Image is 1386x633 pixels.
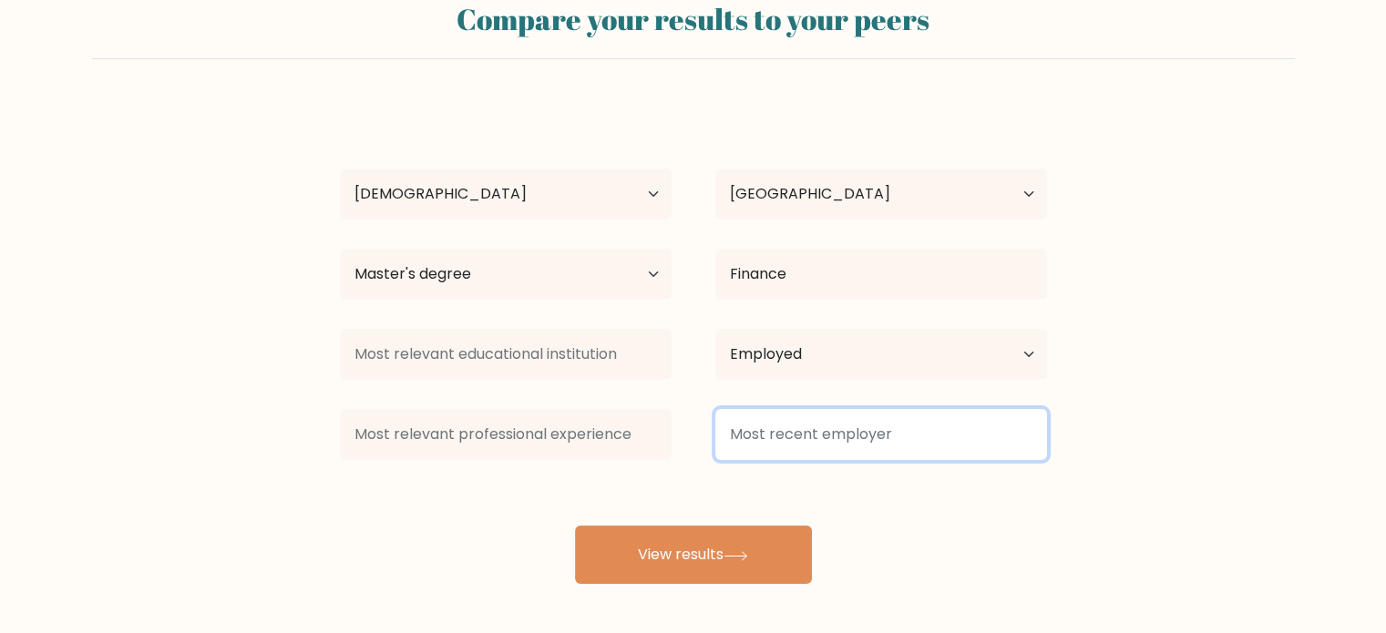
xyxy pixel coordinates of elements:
input: Most relevant professional experience [340,409,672,460]
h2: Compare your results to your peers [103,2,1284,36]
button: View results [575,526,812,584]
input: Most recent employer [715,409,1047,460]
input: What did you study? [715,249,1047,300]
input: Most relevant educational institution [340,329,672,380]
